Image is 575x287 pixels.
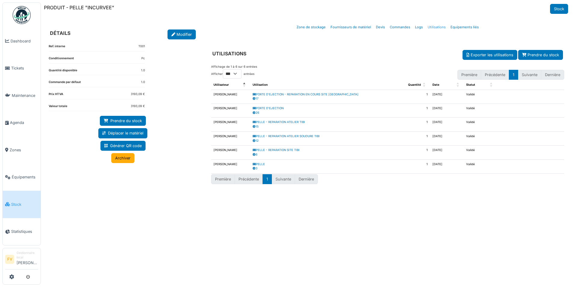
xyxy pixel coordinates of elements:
button: 1 [263,174,272,184]
a: PELLE [253,162,265,166]
td: [DATE] [430,118,463,131]
dd: 1.0 [141,68,145,73]
span: Stock [11,202,38,207]
a: 15 [253,125,259,128]
a: Déplacer le matériel [98,128,147,138]
td: [DATE] [430,146,463,159]
td: 1 [397,104,430,118]
dt: Prix HTVA [49,92,63,99]
td: [PERSON_NAME] [211,159,250,173]
td: [PERSON_NAME] [211,131,250,145]
select: Afficherentrées [223,69,241,79]
button: 1 [509,70,518,80]
a: Devis [374,20,387,34]
h6: DÉTAILS [50,30,70,36]
a: Maintenance [3,82,41,109]
a: Utilisations [425,20,448,34]
dt: Commande par défaut [49,80,81,87]
td: Validé [464,159,497,173]
span: Dashboard [11,38,38,44]
td: 1 [397,146,430,159]
a: Archiver [111,153,134,163]
td: 1 [397,159,430,173]
span: Date [432,83,439,86]
a: Fournisseurs de matériel [328,20,374,34]
a: Equipements liés [448,20,481,34]
a: Générer QR code [100,141,146,151]
td: Validé [464,131,497,145]
a: Logs [413,20,425,34]
a: Stock [3,191,41,218]
span: Statut: Activate to sort [490,80,494,90]
span: Quantité [408,83,421,86]
span: Agenda [10,120,38,125]
td: Validé [464,90,497,103]
li: FV [5,255,14,264]
a: 12 [253,139,259,142]
a: 26 [253,111,259,114]
dd: Pc [141,56,145,61]
a: Commandes [387,20,413,34]
a: Agenda [3,109,41,137]
dd: T001 [138,44,145,49]
dt: Conditionnement [49,56,74,63]
dt: Quantité disponible [49,68,77,75]
span: Statistiques [11,229,38,234]
a: Zone de stockage [294,20,328,34]
a: 3 [253,167,257,170]
td: 1 [397,118,430,131]
span: Utilisation [253,83,268,86]
a: PELLE - REPARATION SITE TIBI [253,148,300,152]
span: Date: Activate to sort [457,80,460,90]
a: PORTE D'EJECTION [253,106,284,110]
span: Quantité: Activate to sort [423,80,426,90]
a: 17 [253,97,259,100]
a: Tickets [3,55,41,82]
td: [DATE] [430,90,463,103]
span: Statut [466,83,475,86]
span: Utilisateur: Activate to invert sorting [243,80,247,90]
label: Afficher entrées [211,69,254,79]
td: [DATE] [430,131,463,145]
div: Gestionnaire local [17,251,38,260]
td: 1 [397,131,430,145]
a: Zones [3,136,41,164]
td: Validé [464,146,497,159]
a: Statistiques [3,218,41,245]
dd: 3193,09 € [131,92,145,97]
a: Équipements [3,164,41,191]
td: Validé [464,118,497,131]
li: [PERSON_NAME] [17,251,38,268]
nav: pagination [457,70,564,80]
td: [PERSON_NAME] [211,118,250,131]
a: 6 [253,153,257,156]
td: 1 [397,90,430,103]
a: Modifier [168,29,196,39]
td: [DATE] [430,159,463,173]
a: Prendre du stock [100,116,146,126]
a: PELLE - REPARATION ATELIER TIBI [253,120,305,124]
div: Affichage de 1 à 6 sur 6 entrées [211,65,257,69]
span: Équipements [12,174,38,180]
h6: PRODUIT - PELLE "INCURVEE" [44,5,114,11]
td: [PERSON_NAME] [211,146,250,159]
img: Badge_color-CXgf-gQk.svg [13,6,31,24]
dt: Valeur totale [49,104,67,111]
span: Utilisateur [214,83,229,86]
a: FV Gestionnaire local[PERSON_NAME] [5,251,38,270]
a: Dashboard [3,27,41,55]
span: Maintenance [12,93,38,98]
button: Exporter les utilisations [463,50,517,60]
a: Stock [550,4,568,14]
h6: UTILISATIONS [212,51,246,57]
dd: 3193,09 € [131,104,145,109]
td: [PERSON_NAME] [211,90,250,103]
nav: pagination [211,174,564,184]
a: PELLE - REPARATION ATELIER SOUDURE TIBI [253,134,320,138]
a: Prendre du stock [518,50,563,60]
dt: Ref. interne [49,44,65,51]
span: Zones [10,147,38,153]
td: [PERSON_NAME] [211,104,250,118]
td: Validé [464,104,497,118]
a: PORTE D'EJECTION - REPARATION EN COURS SITE [GEOGRAPHIC_DATA] [253,93,358,96]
